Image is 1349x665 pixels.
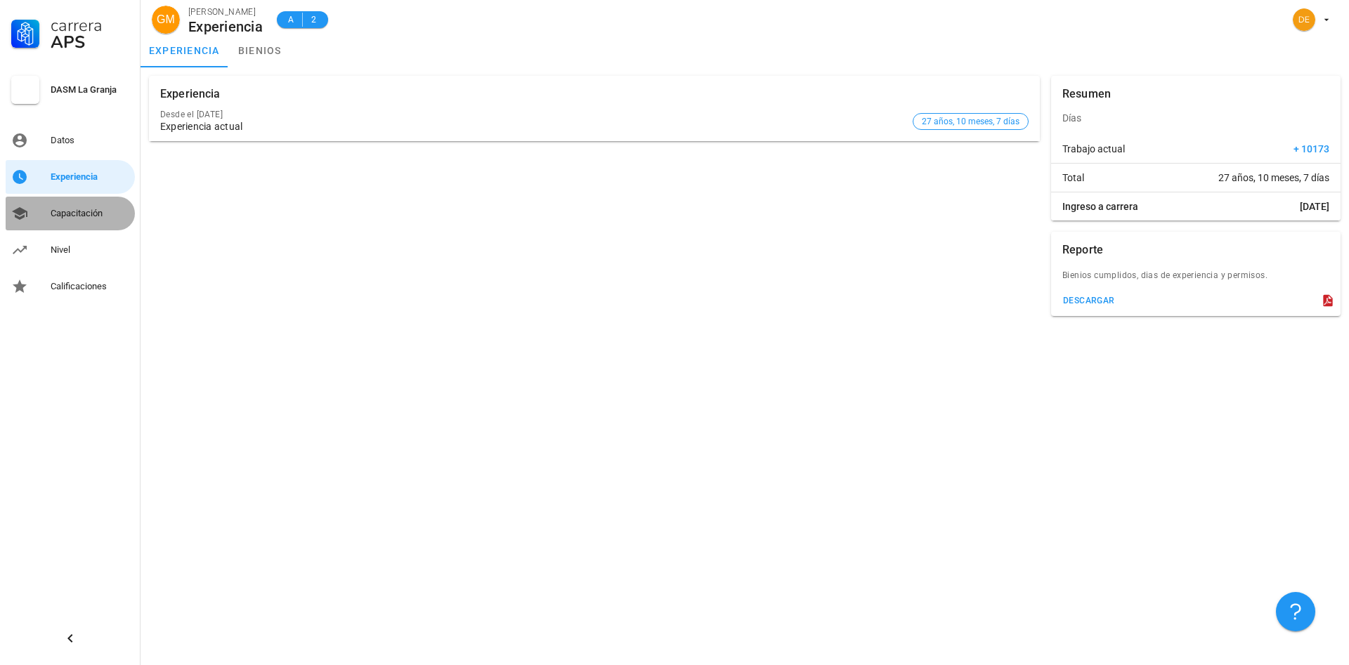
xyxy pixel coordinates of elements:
div: Nivel [51,244,129,256]
span: 27 años, 10 meses, 7 días [922,114,1019,129]
div: Desde el [DATE] [160,110,907,119]
div: avatar [152,6,180,34]
div: avatar [1293,8,1315,31]
span: 2 [308,13,320,27]
a: Nivel [6,233,135,267]
span: A [285,13,296,27]
div: Datos [51,135,129,146]
div: Bienios cumplidos, dias de experiencia y permisos. [1051,268,1341,291]
a: experiencia [141,34,228,67]
button: descargar [1057,291,1121,310]
a: Calificaciones [6,270,135,303]
div: DASM La Granja [51,84,129,96]
div: Experiencia [160,76,221,112]
a: Capacitación [6,197,135,230]
div: Resumen [1062,76,1111,112]
div: Días [1051,101,1341,135]
div: Experiencia actual [160,121,907,133]
div: descargar [1062,296,1115,305]
span: Trabajo actual [1062,142,1125,156]
div: APS [51,34,129,51]
span: Ingreso a carrera [1062,199,1138,213]
span: + 10173 [1293,142,1329,156]
span: [DATE] [1300,199,1329,213]
a: Datos [6,124,135,157]
div: Experiencia [51,171,129,183]
span: 27 años, 10 meses, 7 días [1218,171,1329,185]
span: GM [157,6,175,34]
span: Total [1062,171,1084,185]
div: Experiencia [188,19,263,34]
a: bienios [228,34,292,67]
div: Carrera [51,17,129,34]
div: [PERSON_NAME] [188,5,263,19]
div: Reporte [1062,232,1103,268]
a: Experiencia [6,160,135,194]
div: Calificaciones [51,281,129,292]
div: Capacitación [51,208,129,219]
